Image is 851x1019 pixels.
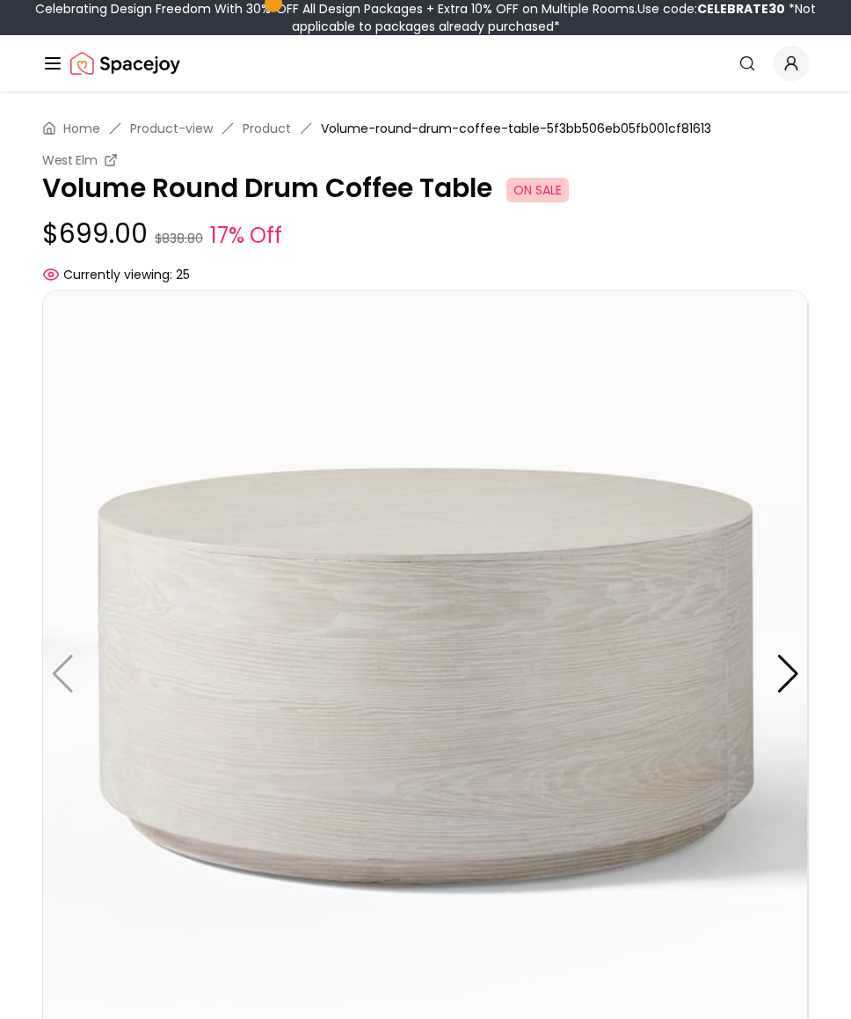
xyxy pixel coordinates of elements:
[70,46,180,81] img: Spacejoy Logo
[42,35,809,92] nav: Global
[42,120,809,137] nav: breadcrumb
[210,220,282,252] small: 17% Off
[42,151,97,169] small: West Elm
[176,266,190,283] span: 25
[42,172,809,204] p: Volume Round Drum Coffee Table
[42,218,809,252] p: $699.00
[321,120,711,137] span: Volume-round-drum-coffee-table-5f3bb506eb05fb001cf81613
[63,120,100,137] a: Home
[155,230,203,247] small: $838.80
[63,266,172,283] span: Currently viewing:
[506,178,569,202] span: ON SALE
[70,46,180,81] a: Spacejoy
[130,120,213,137] a: Product-view
[243,120,291,137] a: Product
